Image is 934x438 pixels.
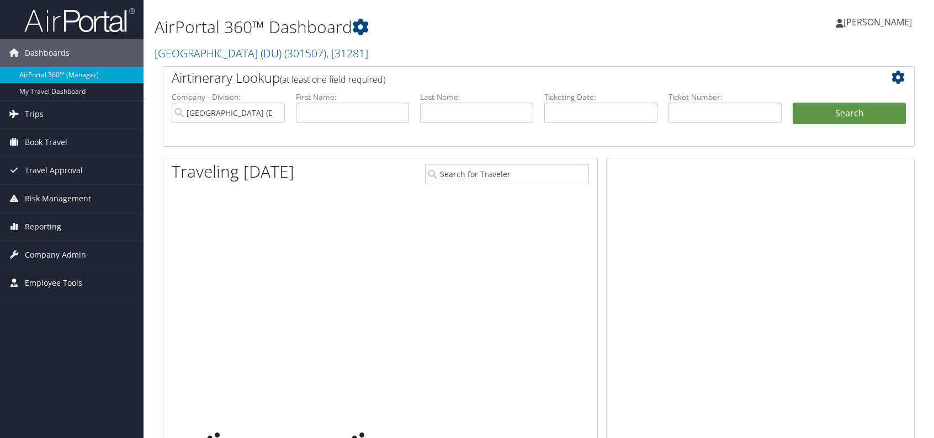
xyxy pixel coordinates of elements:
span: Book Travel [25,129,67,156]
input: Search for Traveler [425,164,590,184]
label: Ticketing Date: [544,92,657,103]
h1: AirPortal 360™ Dashboard [155,15,667,39]
a: [PERSON_NAME] [836,6,923,39]
span: , [ 31281 ] [326,46,368,61]
span: [PERSON_NAME] [843,16,912,28]
span: (at least one field required) [280,73,385,86]
a: [GEOGRAPHIC_DATA] (DU) [155,46,368,61]
span: Trips [25,100,44,128]
span: ( 301507 ) [284,46,326,61]
h2: Airtinerary Lookup [172,68,843,87]
h1: Traveling [DATE] [172,160,294,183]
span: Company Admin [25,241,86,269]
span: Employee Tools [25,269,82,297]
label: Ticket Number: [668,92,782,103]
span: Travel Approval [25,157,83,184]
span: Dashboards [25,39,70,67]
img: airportal-logo.png [24,7,135,33]
span: Risk Management [25,185,91,212]
label: First Name: [296,92,409,103]
label: Last Name: [420,92,533,103]
label: Company - Division: [172,92,285,103]
span: Reporting [25,213,61,241]
button: Search [793,103,906,125]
